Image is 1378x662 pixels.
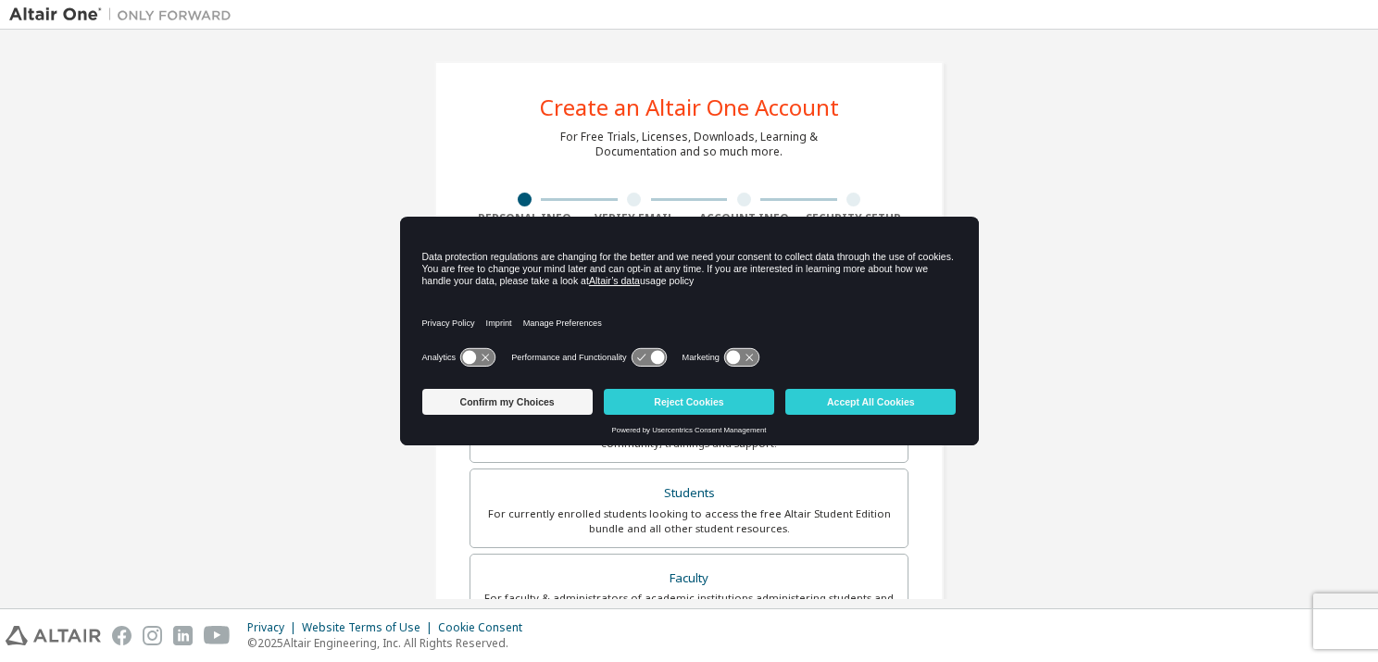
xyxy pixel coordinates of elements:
div: Personal Info [470,211,580,226]
div: For Free Trials, Licenses, Downloads, Learning & Documentation and so much more. [560,130,818,159]
div: Verify Email [580,211,690,226]
div: For currently enrolled students looking to access the free Altair Student Edition bundle and all ... [482,506,896,536]
div: Cookie Consent [438,620,533,635]
div: Security Setup [799,211,909,226]
div: Account Info [689,211,799,226]
div: Students [482,481,896,506]
div: Create an Altair One Account [540,96,839,119]
div: Website Terms of Use [302,620,438,635]
img: linkedin.svg [173,626,193,645]
p: © 2025 Altair Engineering, Inc. All Rights Reserved. [247,635,533,651]
img: altair_logo.svg [6,626,101,645]
img: youtube.svg [204,626,231,645]
div: Privacy [247,620,302,635]
img: Altair One [9,6,241,24]
img: instagram.svg [143,626,162,645]
img: facebook.svg [112,626,132,645]
div: For faculty & administrators of academic institutions administering students and accessing softwa... [482,591,896,620]
div: Faculty [482,566,896,592]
